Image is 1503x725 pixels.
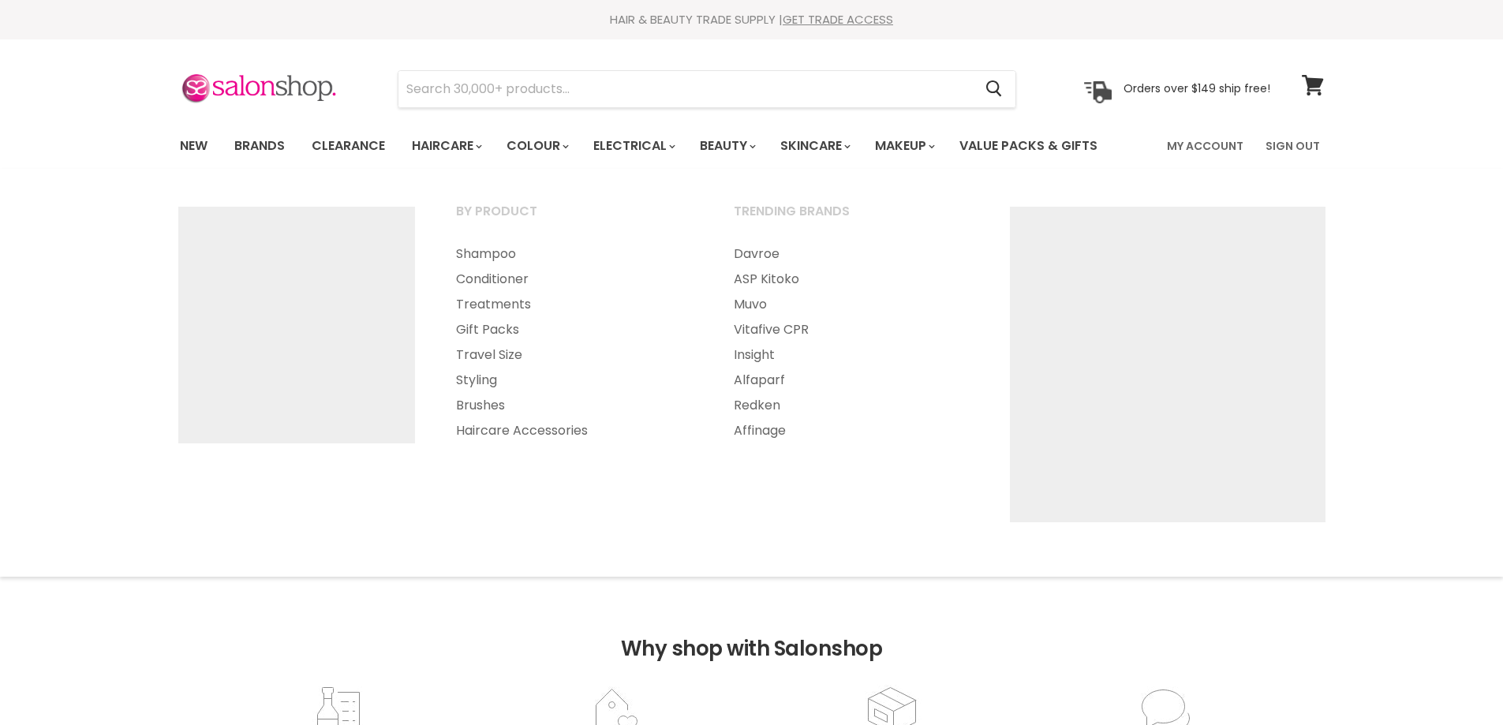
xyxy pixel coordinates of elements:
a: Makeup [863,129,944,163]
nav: Main [160,123,1344,169]
h2: Why shop with Salonshop [8,574,1495,685]
button: Search [974,71,1015,107]
a: By Product [436,199,711,238]
form: Product [398,70,1016,108]
a: New [168,129,219,163]
a: Sign Out [1256,129,1329,163]
a: Value Packs & Gifts [948,129,1109,163]
a: Shampoo [436,241,711,267]
a: Brushes [436,393,711,418]
a: Muvo [714,292,989,317]
a: Treatments [436,292,711,317]
p: Orders over $149 ship free! [1124,81,1270,95]
a: My Account [1157,129,1253,163]
iframe: Gorgias live chat messenger [1424,651,1487,709]
a: Colour [495,129,578,163]
ul: Main menu [168,123,1134,169]
a: Vitafive CPR [714,317,989,342]
a: Beauty [688,129,765,163]
a: ASP Kitoko [714,267,989,292]
a: Redken [714,393,989,418]
a: Styling [436,368,711,393]
a: Trending Brands [714,199,989,238]
a: Brands [222,129,297,163]
ul: Main menu [714,241,989,443]
a: Insight [714,342,989,368]
a: GET TRADE ACCESS [783,11,893,28]
a: Alfaparf [714,368,989,393]
a: Clearance [300,129,397,163]
a: Affinage [714,418,989,443]
ul: Main menu [436,241,711,443]
div: HAIR & BEAUTY TRADE SUPPLY | [160,12,1344,28]
a: Davroe [714,241,989,267]
input: Search [398,71,974,107]
a: Skincare [768,129,860,163]
a: Travel Size [436,342,711,368]
a: Gift Packs [436,317,711,342]
a: Conditioner [436,267,711,292]
a: Electrical [581,129,685,163]
a: Haircare [400,129,492,163]
a: Haircare Accessories [436,418,711,443]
